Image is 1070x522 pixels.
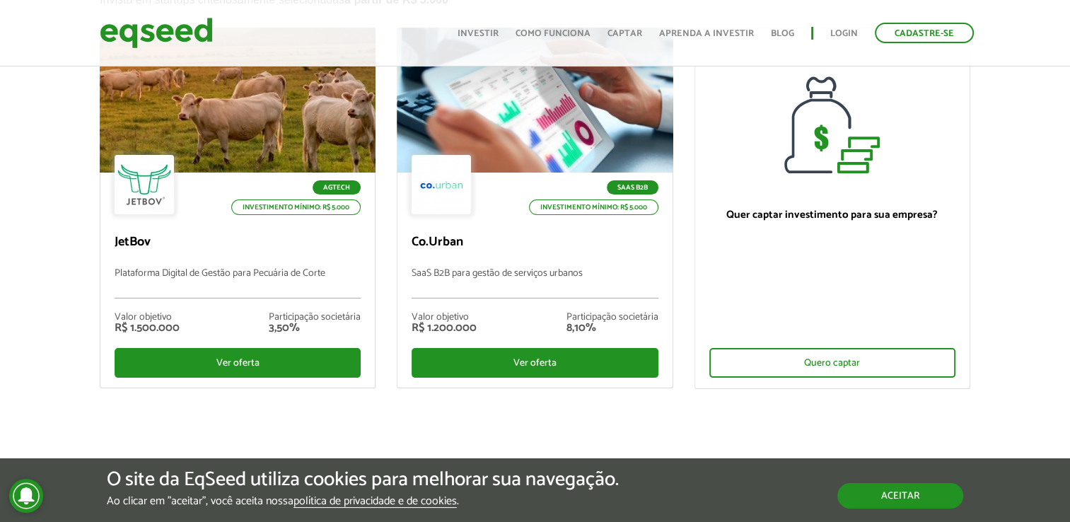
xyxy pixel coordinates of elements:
button: Aceitar [837,483,963,509]
div: Participação societária [269,313,361,323]
p: Plataforma Digital de Gestão para Pecuária de Corte [115,268,361,298]
a: Aprenda a investir [659,29,754,38]
p: Investimento mínimo: R$ 5.000 [529,199,658,215]
div: Ver oferta [412,348,658,378]
a: SaaS B2B Investimento mínimo: R$ 5.000 Co.Urban SaaS B2B para gestão de serviços urbanos Valor ob... [397,28,673,388]
p: Quer captar investimento para sua empresa? [709,209,955,221]
img: EqSeed [100,14,213,52]
a: política de privacidade e de cookies [293,496,457,508]
div: R$ 1.500.000 [115,323,180,334]
p: JetBov [115,235,361,250]
div: 8,10% [566,323,658,334]
div: R$ 1.200.000 [412,323,477,334]
p: Investimento mínimo: R$ 5.000 [231,199,361,215]
a: Investir [458,29,499,38]
a: Login [830,29,858,38]
p: SaaS B2B para gestão de serviços urbanos [412,268,658,298]
p: Ao clicar em "aceitar", você aceita nossa . [107,494,619,508]
a: Captar [607,29,642,38]
div: 3,50% [269,323,361,334]
h5: O site da EqSeed utiliza cookies para melhorar sua navegação. [107,469,619,491]
a: Quer captar investimento para sua empresa? Quero captar [694,28,970,389]
div: Ver oferta [115,348,361,378]
a: Blog [771,29,794,38]
div: Participação societária [566,313,658,323]
p: SaaS B2B [607,180,658,195]
a: Cadastre-se [875,23,974,43]
div: Valor objetivo [115,313,180,323]
div: Valor objetivo [412,313,477,323]
a: Agtech Investimento mínimo: R$ 5.000 JetBov Plataforma Digital de Gestão para Pecuária de Corte V... [100,28,376,388]
a: Como funciona [516,29,591,38]
p: Agtech [313,180,361,195]
div: Quero captar [709,348,955,378]
p: Co.Urban [412,235,658,250]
